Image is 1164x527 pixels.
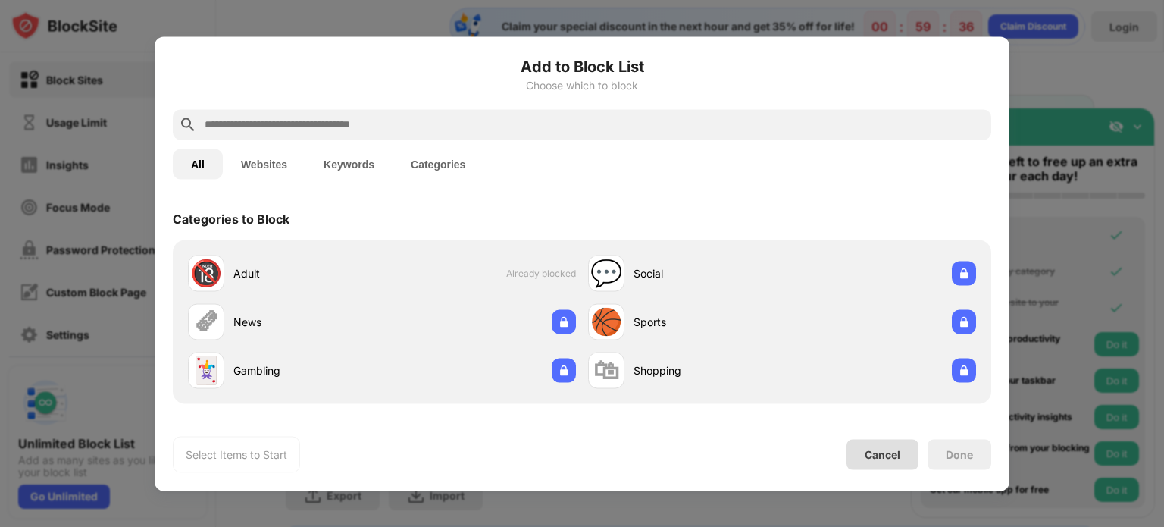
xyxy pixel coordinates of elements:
[233,362,382,378] div: Gambling
[223,149,305,179] button: Websites
[186,447,287,462] div: Select Items to Start
[506,268,576,279] span: Already blocked
[233,314,382,330] div: News
[634,362,782,378] div: Shopping
[173,211,289,226] div: Categories to Block
[173,79,991,91] div: Choose which to block
[865,448,900,461] div: Cancel
[190,258,222,289] div: 🔞
[946,448,973,460] div: Done
[173,149,223,179] button: All
[590,306,622,337] div: 🏀
[190,355,222,386] div: 🃏
[593,355,619,386] div: 🛍
[233,265,382,281] div: Adult
[305,149,393,179] button: Keywords
[590,258,622,289] div: 💬
[634,314,782,330] div: Sports
[193,306,219,337] div: 🗞
[393,149,483,179] button: Categories
[634,265,782,281] div: Social
[179,115,197,133] img: search.svg
[173,55,991,77] h6: Add to Block List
